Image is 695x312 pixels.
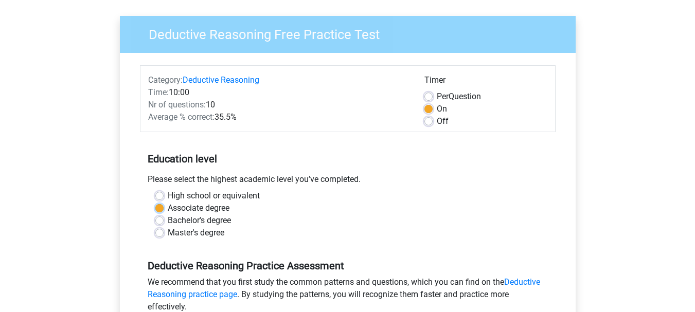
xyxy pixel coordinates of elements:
[183,75,259,85] a: Deductive Reasoning
[148,112,215,122] span: Average % correct:
[437,115,449,127] label: Off
[168,227,224,239] label: Master's degree
[148,75,183,85] span: Category:
[168,190,260,202] label: High school or equivalent
[136,23,568,43] h3: Deductive Reasoning Free Practice Test
[140,111,417,123] div: 35.5%
[148,149,548,169] h5: Education level
[140,86,417,99] div: 10:00
[168,202,229,214] label: Associate degree
[168,214,231,227] label: Bachelor's degree
[140,173,556,190] div: Please select the highest academic level you’ve completed.
[424,74,547,90] div: Timer
[148,87,169,97] span: Time:
[437,90,481,103] label: Question
[140,99,417,111] div: 10
[148,260,548,272] h5: Deductive Reasoning Practice Assessment
[148,100,206,109] span: Nr of questions:
[437,103,447,115] label: On
[437,91,449,101] span: Per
